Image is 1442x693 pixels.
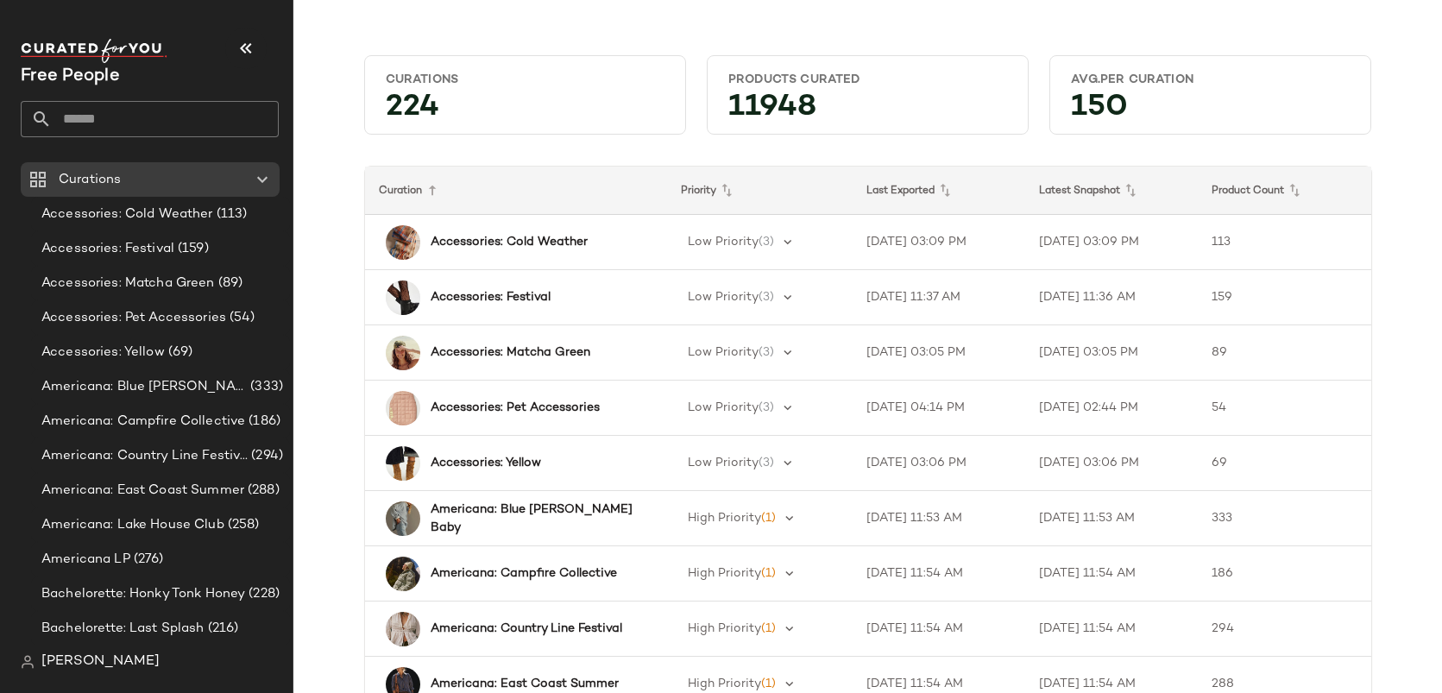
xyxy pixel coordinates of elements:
b: Accessories: Cold Weather [431,233,588,251]
span: (216) [205,619,239,639]
span: Low Priority [688,457,759,469]
span: Americana: East Coast Summer [41,481,244,501]
span: Americana: Blue [PERSON_NAME] Baby [41,377,247,397]
th: Last Exported [853,167,1025,215]
b: Americana: Blue [PERSON_NAME] Baby [431,501,636,537]
span: (89) [215,274,243,293]
td: 186 [1198,546,1370,602]
span: (333) [247,377,283,397]
span: Americana: Campfire Collective [41,412,245,432]
td: [DATE] 11:54 AM [1025,546,1198,602]
span: Americana: Country Line Festival [41,446,248,466]
span: (288) [244,481,280,501]
td: [DATE] 03:06 PM [853,436,1025,491]
td: [DATE] 03:05 PM [1025,325,1198,381]
span: Low Priority [688,291,759,304]
span: High Priority [688,677,761,690]
img: 104498902_001_a [386,280,420,315]
th: Curation [365,167,667,215]
img: cfy_white_logo.C9jOOHJF.svg [21,39,167,63]
div: 150 [1057,95,1363,127]
img: 99064768_031_a [386,336,420,370]
span: Accessories: Festival [41,239,174,259]
span: (1) [761,677,776,690]
td: [DATE] 03:05 PM [853,325,1025,381]
span: (228) [245,584,280,604]
td: [DATE] 03:06 PM [1025,436,1198,491]
span: Accessories: Cold Weather [41,205,213,224]
th: Product Count [1198,167,1370,215]
td: 333 [1198,491,1370,546]
b: Accessories: Festival [431,288,551,306]
span: (3) [759,291,774,304]
th: Priority [667,167,853,215]
td: [DATE] 11:54 AM [853,602,1025,657]
b: Americana: East Coast Summer [431,675,619,693]
b: Accessories: Matcha Green [431,343,590,362]
td: 294 [1198,602,1370,657]
td: [DATE] 11:54 AM [853,546,1025,602]
span: Accessories: Matcha Green [41,274,215,293]
div: 224 [372,95,678,127]
img: svg%3e [21,655,35,669]
td: [DATE] 04:14 PM [853,381,1025,436]
span: (1) [761,512,776,525]
td: 159 [1198,270,1370,325]
td: [DATE] 03:09 PM [853,215,1025,270]
div: Products Curated [728,72,1007,88]
span: Americana LP [41,550,130,570]
img: 100714385_237_0 [386,557,420,591]
td: 54 [1198,381,1370,436]
td: [DATE] 11:36 AM [1025,270,1198,325]
span: (3) [759,346,774,359]
b: Accessories: Pet Accessories [431,399,600,417]
span: (159) [174,239,209,259]
span: Accessories: Yellow [41,343,165,362]
span: Bachelorette: Honky Tonk Honey [41,584,245,604]
td: 89 [1198,325,1370,381]
td: 69 [1198,436,1370,491]
span: (54) [226,308,255,328]
span: (3) [759,401,774,414]
td: [DATE] 03:09 PM [1025,215,1198,270]
span: Current Company Name [21,67,120,85]
span: (113) [213,205,248,224]
td: [DATE] 11:54 AM [1025,602,1198,657]
td: [DATE] 11:37 AM [853,270,1025,325]
span: (1) [761,622,776,635]
span: Americana: Lake House Club [41,515,224,535]
span: (276) [130,550,164,570]
img: 103256988_072_a [386,446,420,481]
span: High Priority [688,512,761,525]
span: Bachelorette: Last Splash [41,619,205,639]
span: (258) [224,515,260,535]
img: 93911964_010_0 [386,612,420,646]
span: High Priority [688,622,761,635]
span: (1) [761,567,776,580]
span: Accessories: Pet Accessories [41,308,226,328]
b: Americana: Campfire Collective [431,564,617,583]
span: (186) [245,412,280,432]
b: Accessories: Yellow [431,454,541,472]
td: [DATE] 11:53 AM [853,491,1025,546]
div: 11948 [715,95,1021,127]
td: [DATE] 02:44 PM [1025,381,1198,436]
div: Curations [386,72,664,88]
span: Low Priority [688,401,759,414]
span: (69) [165,343,193,362]
span: Low Priority [688,346,759,359]
span: [PERSON_NAME] [41,652,160,672]
span: (3) [759,236,774,249]
span: (3) [759,457,774,469]
b: Americana: Country Line Festival [431,620,622,638]
span: (294) [248,446,283,466]
span: High Priority [688,567,761,580]
div: Avg.per Curation [1071,72,1350,88]
img: 95815080_004_b [386,391,420,425]
td: [DATE] 11:53 AM [1025,491,1198,546]
img: 101180578_092_f [386,501,420,536]
span: Curations [59,170,121,190]
span: Low Priority [688,236,759,249]
th: Latest Snapshot [1025,167,1198,215]
img: 101899219_011_b [386,225,420,260]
